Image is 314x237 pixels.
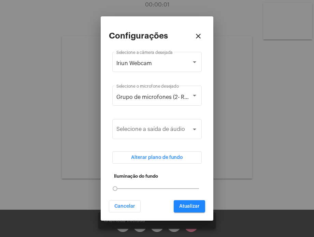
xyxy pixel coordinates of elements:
[112,151,202,164] button: Alterar plano de fundo
[114,204,135,209] span: Cancelar
[109,200,141,212] button: Cancelar
[194,32,202,40] mat-icon: close
[131,155,183,160] span: Alterar plano de fundo
[179,204,200,209] span: Atualizar
[116,94,225,100] span: Grupo de microfones (2- Realtek(R) Audio)
[116,61,152,66] span: Iriun Webcam
[114,174,200,179] h5: Iluminação do fundo
[109,31,168,40] h2: Configurações
[174,200,205,212] button: Atualizar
